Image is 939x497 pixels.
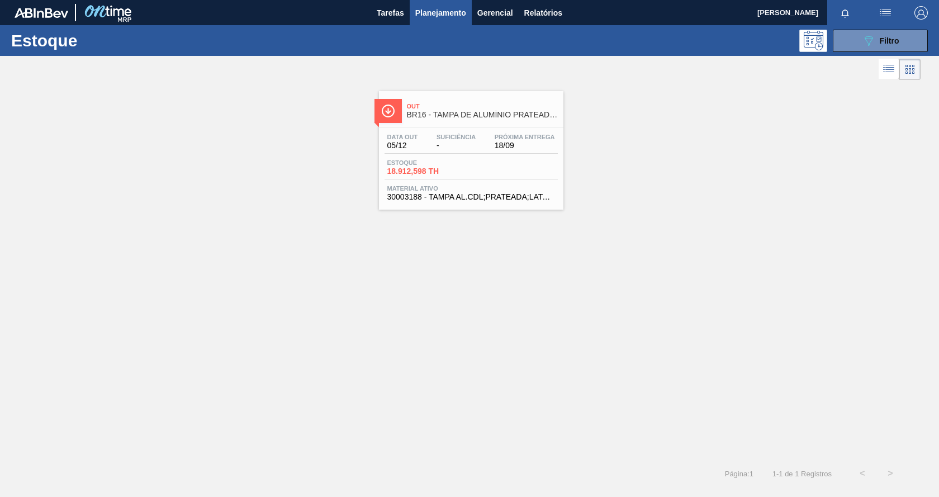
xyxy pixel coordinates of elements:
button: > [876,460,904,487]
button: < [848,460,876,487]
img: Ícone [381,104,395,118]
span: 18.912,598 TH [387,167,466,176]
span: Relatórios [524,6,562,20]
span: Tarefas [377,6,404,20]
span: Data out [387,134,418,140]
span: Planejamento [415,6,466,20]
span: Página : 1 [725,470,753,478]
span: 30003188 - TAMPA AL.CDL;PRATEADA;LATA-AUTOMATICA; [387,193,555,201]
img: Logout [914,6,928,20]
span: Filtro [880,36,899,45]
span: Out [407,103,558,110]
span: - [437,141,476,150]
span: 05/12 [387,141,418,150]
span: BR16 - TAMPA DE ALUMÍNIO PRATEADA BALL CDL [407,111,558,119]
span: Material ativo [387,185,555,192]
span: Suficiência [437,134,476,140]
div: Pogramando: nenhum usuário selecionado [799,30,827,52]
button: Filtro [833,30,928,52]
div: Visão em Lista [879,59,899,80]
a: ÍconeOutBR16 - TAMPA DE ALUMÍNIO PRATEADA BALL CDLData out05/12Suficiência-Próxima Entrega18/09Es... [371,83,569,210]
img: TNhmsLtSVTkK8tSr43FrP2fwEKptu5GPRR3wAAAABJRU5ErkJggg== [15,8,68,18]
img: userActions [879,6,892,20]
span: 18/09 [495,141,555,150]
span: 1 - 1 de 1 Registros [770,470,832,478]
span: Próxima Entrega [495,134,555,140]
span: Gerencial [477,6,513,20]
button: Notificações [827,5,863,21]
div: Visão em Cards [899,59,921,80]
h1: Estoque [11,34,174,47]
span: Estoque [387,159,466,166]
